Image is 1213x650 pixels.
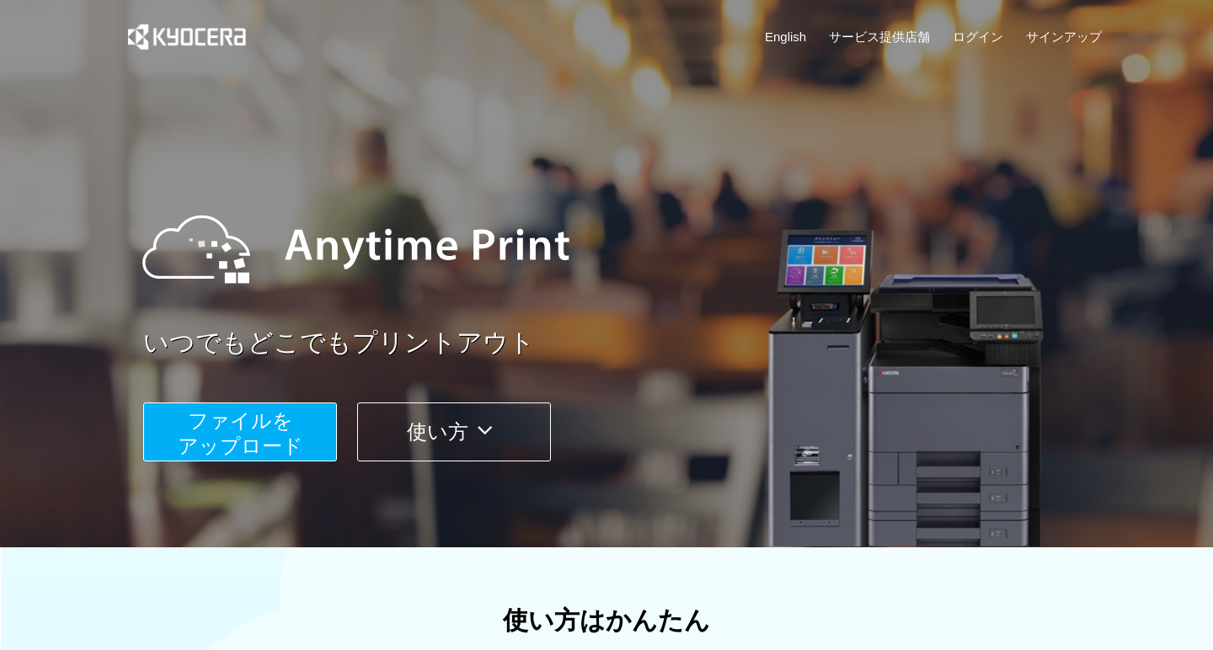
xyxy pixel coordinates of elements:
[1026,28,1102,45] a: サインアップ
[357,402,551,461] button: 使い方
[765,28,806,45] a: English
[143,325,1112,361] a: いつでもどこでもプリントアウト
[953,28,1003,45] a: ログイン
[178,409,303,457] span: ファイルを ​​アップロード
[143,402,337,461] button: ファイルを​​アップロード
[829,28,930,45] a: サービス提供店舗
